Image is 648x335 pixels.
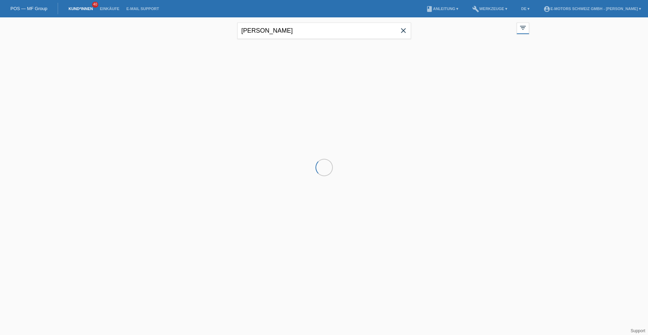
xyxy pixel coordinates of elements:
[540,7,645,11] a: account_circleE-Motors Schweiz GmbH - [PERSON_NAME] ▾
[519,24,527,32] i: filter_list
[10,6,47,11] a: POS — MF Group
[423,7,462,11] a: bookAnleitung ▾
[399,26,408,35] i: close
[123,7,163,11] a: E-Mail Support
[65,7,96,11] a: Kund*innen
[518,7,533,11] a: DE ▾
[469,7,511,11] a: buildWerkzeuge ▾
[426,6,433,13] i: book
[472,6,479,13] i: build
[96,7,123,11] a: Einkäufe
[631,328,645,333] a: Support
[92,2,98,8] span: 40
[543,6,550,13] i: account_circle
[237,23,411,39] input: Suche...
